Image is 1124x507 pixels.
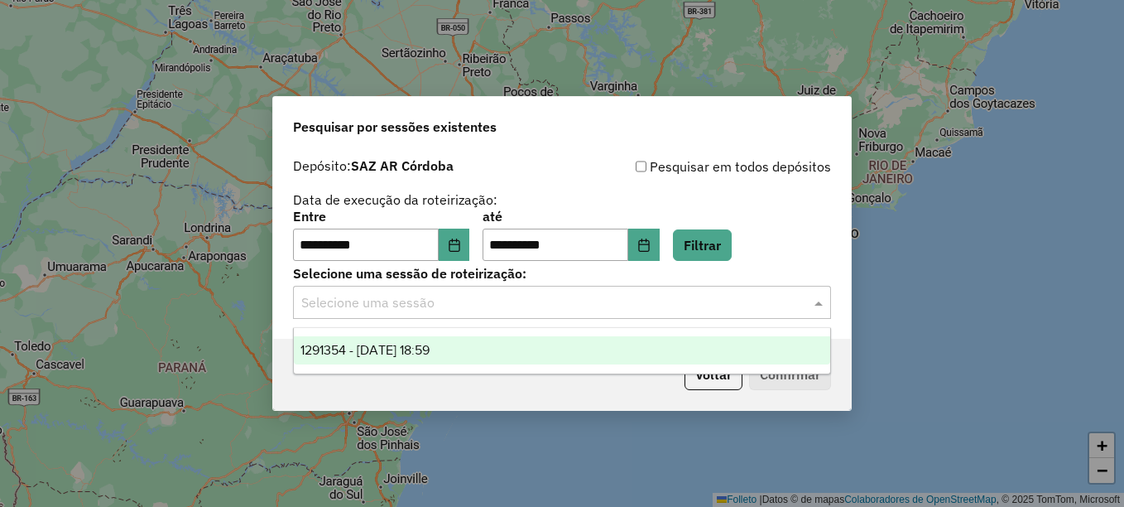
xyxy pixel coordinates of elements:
[300,343,430,357] span: 1291354 - [DATE] 18:59
[351,157,454,174] strong: SAZ AR Córdoba
[650,157,831,176] font: Pesquisar em todos depósitos
[673,229,732,261] button: Filtrar
[439,229,470,262] button: Elija la fecha
[293,156,454,176] label: Depósito:
[483,206,659,226] label: até
[628,229,660,262] button: Elija la fecha
[684,359,742,390] button: Voltar
[293,117,497,137] span: Pesquisar por sessões existentes
[293,327,831,374] ng-dropdown-panel: Lista de opciones
[293,206,469,226] label: Entre
[293,190,497,210] label: Data de execução da roteirização:
[293,263,831,283] label: Selecione uma sessão de roteirização:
